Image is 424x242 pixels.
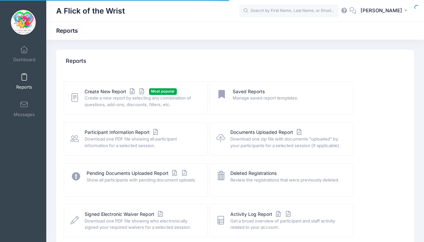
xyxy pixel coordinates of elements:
[87,170,188,177] a: Pending Documents Uploaded Report
[85,95,199,108] span: Create a new report by selecting any combination of questions, add-ons, discounts, filters, etc.
[13,57,35,62] span: Dashboard
[230,129,303,136] a: Documents Uploaded Report
[56,27,84,34] h1: Reports
[66,52,86,71] h4: Reports
[233,88,265,95] a: Saved Reports
[87,177,199,183] span: Show all participants with pending document uploads
[230,170,277,177] a: Deleted Registrations
[85,136,199,149] span: Download one PDF file showing all participant information for a selected session.
[11,10,36,35] img: A Flick of the Wrist
[9,70,40,93] a: Reports
[85,88,146,95] a: Create New Report
[9,42,40,65] a: Dashboard
[14,112,35,117] span: Messages
[85,218,199,231] span: Download one PDF file showing who electronically signed your required waivers for a selected sess...
[361,7,402,14] span: [PERSON_NAME]
[9,97,40,120] a: Messages
[230,211,292,218] a: Activity Log Report
[16,84,32,90] span: Reports
[230,218,344,231] span: Get a broad overview of participant and staff activity related to your account.
[230,177,344,183] span: Review the registrations that were previously deleted.
[149,88,177,95] span: Most popular
[230,136,344,149] span: Download one zip file with documents "uploaded" by your participants for a selected session (if a...
[239,4,338,18] input: Search by First Name, Last Name, or Email...
[56,3,125,19] h1: A Flick of the Wrist
[356,3,414,19] button: [PERSON_NAME]
[85,211,164,218] a: Signed Electronic Waiver Report
[85,129,160,136] a: Participant Information Report
[233,95,345,101] span: Manage saved report templates.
